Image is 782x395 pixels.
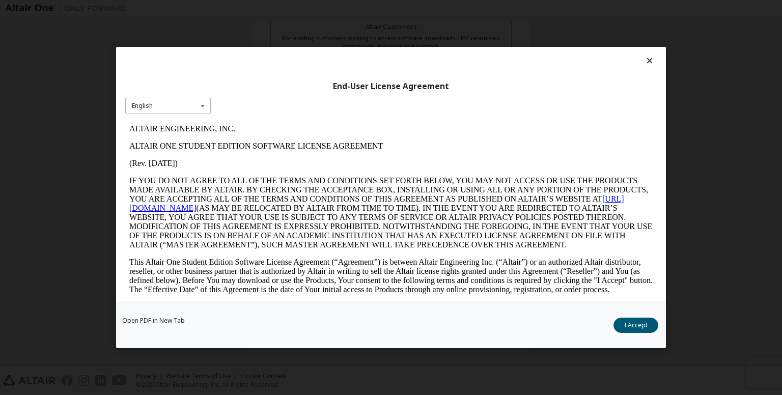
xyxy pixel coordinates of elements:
[4,56,527,129] p: IF YOU DO NOT AGREE TO ALL OF THE TERMS AND CONDITIONS SET FORTH BELOW, YOU MAY NOT ACCESS OR USE...
[4,21,527,31] p: ALTAIR ONE STUDENT EDITION SOFTWARE LICENSE AGREEMENT
[125,81,657,92] div: End-User License Agreement
[132,103,153,109] div: English
[122,318,185,324] a: Open PDF in New Tab
[4,137,527,174] p: This Altair One Student Edition Software License Agreement (“Agreement”) is between Altair Engine...
[4,39,527,48] p: (Rev. [DATE])
[4,74,499,92] a: [URL][DOMAIN_NAME]
[613,318,658,333] button: I Accept
[4,4,527,13] p: ALTAIR ENGINEERING, INC.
